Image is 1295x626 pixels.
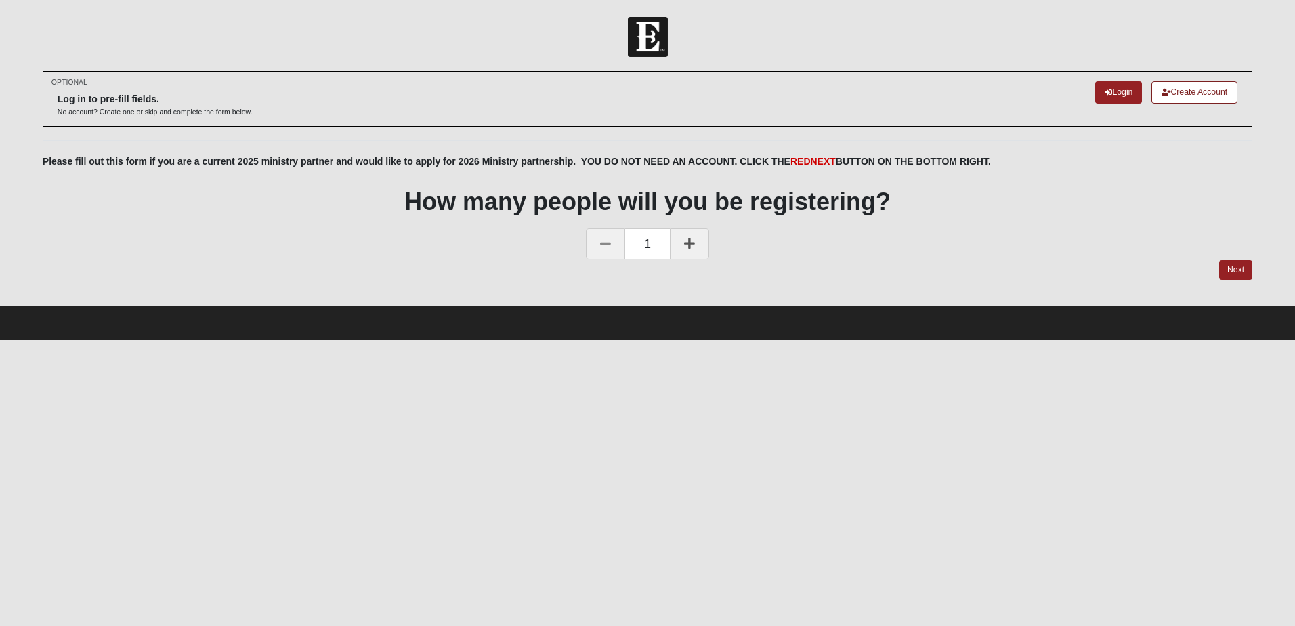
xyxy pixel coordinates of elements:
[1151,81,1237,104] a: Create Account
[43,187,1252,216] h1: How many people will you be registering?
[51,77,87,87] small: OPTIONAL
[1219,260,1252,280] a: Next
[790,156,836,167] font: RED
[58,107,253,117] p: No account? Create one or skip and complete the form below.
[811,156,836,167] font: NEXT
[58,93,253,105] h6: Log in to pre-fill fields.
[43,156,991,167] b: Please fill out this form if you are a current 2025 ministry partner and would like to apply for ...
[628,17,668,57] img: Church of Eleven22 Logo
[1095,81,1142,104] a: Login
[625,228,670,259] span: 1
